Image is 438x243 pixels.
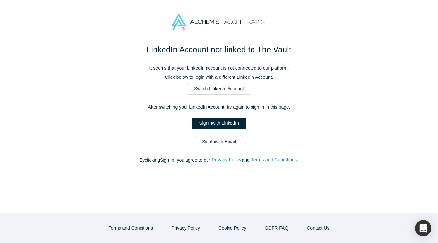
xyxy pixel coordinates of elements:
[211,222,253,234] button: Cookie Policy
[258,222,295,234] a: GDPR FAQ
[195,136,243,147] a: SignInwith Email
[300,222,336,234] button: Contact Us
[102,222,160,234] button: Terms and Conditions
[187,83,251,95] a: Switch LinkedIn Account
[251,156,297,164] button: Terms and Conditions
[192,118,246,129] a: SignInwith LinkedIn
[81,74,357,81] p: Click below to login with a different LinkedIn Account.
[172,14,266,30] img: Alchemist Accelerator Logo
[81,44,357,55] h1: LinkedIn Account not linked to The Vault
[164,222,207,234] button: Privacy Policy
[81,157,357,164] p: By clicking Sign In , you agree to our and .
[81,104,357,111] p: After switching your LinkedIn Account, try again to sign in in this page.
[211,156,242,164] button: Privacy Policy
[81,65,357,72] p: It seems that your LinkedIn account is not connected to our platform.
